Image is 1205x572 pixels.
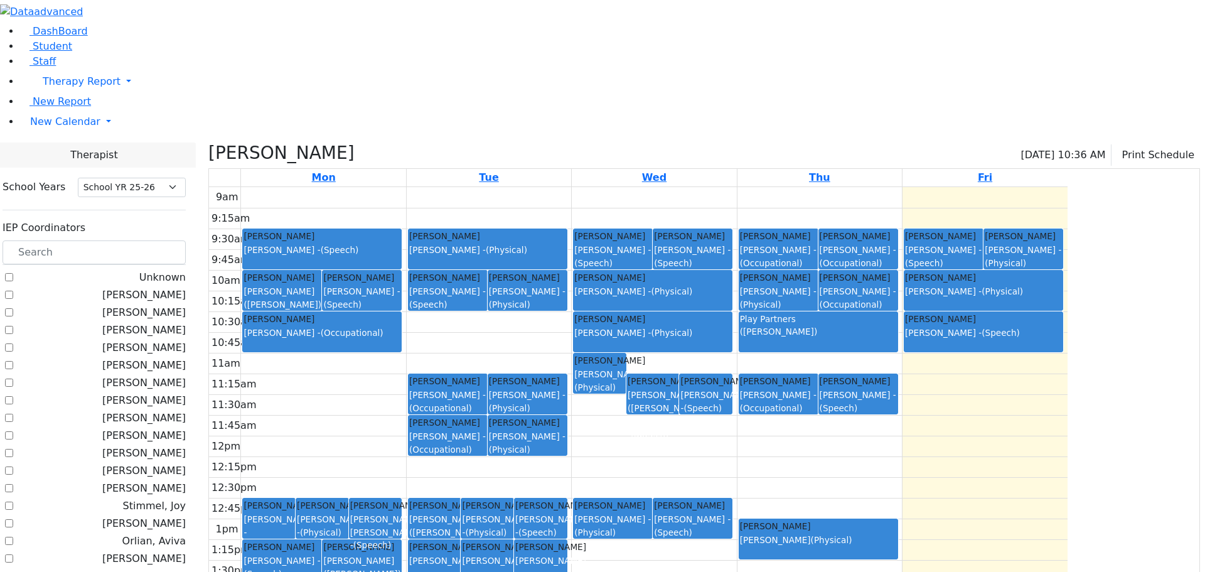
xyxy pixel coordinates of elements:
div: [PERSON_NAME] [323,271,400,284]
div: 12:15pm [209,460,259,475]
span: (Physical) [489,299,530,310]
div: [PERSON_NAME] [740,520,897,532]
span: (Occupational) [740,403,803,413]
div: [PERSON_NAME] - [654,513,731,539]
div: 11am [209,356,243,371]
span: New Report [33,95,91,107]
div: 9:15am [209,211,252,226]
a: August 27, 2025 [640,169,669,186]
div: [PERSON_NAME] [574,499,651,512]
div: [PERSON_NAME] [489,375,566,387]
span: (Speech) [654,527,692,537]
div: 11:45am [209,418,259,433]
label: [PERSON_NAME] [102,411,186,426]
div: [PERSON_NAME] [905,313,1062,325]
div: 12:45pm [209,501,259,516]
div: 11:15am [209,377,259,392]
div: [PERSON_NAME] - [409,389,486,414]
a: August 28, 2025 [806,169,833,186]
label: [PERSON_NAME] [102,393,186,408]
span: (Speech) [409,299,447,310]
label: [PERSON_NAME] [102,340,186,355]
span: Student [33,40,72,52]
div: [PERSON_NAME] [409,271,486,284]
span: (Occupational) [409,445,472,455]
span: (Speech) [574,258,613,268]
div: [PERSON_NAME] [409,499,460,512]
div: [PERSON_NAME] - [515,513,566,539]
div: [PERSON_NAME] ([PERSON_NAME]) [PERSON_NAME] - [628,389,678,440]
div: [PERSON_NAME] [985,230,1062,242]
label: Orlian, Aviva [122,534,186,549]
span: (Physical) [300,527,341,537]
div: 9:45am [209,252,252,267]
span: DashBoard [33,25,88,37]
label: [PERSON_NAME] [102,428,186,443]
div: [PERSON_NAME] [409,541,460,553]
span: (Speech) [321,245,359,255]
span: (Speech) [323,299,361,310]
span: (Physical) [811,535,852,545]
div: [PERSON_NAME] - [244,513,294,551]
div: 10:15am [209,294,259,309]
div: [PERSON_NAME] - [654,244,731,269]
div: [PERSON_NAME] - [985,244,1062,269]
span: (Occupational) [409,403,472,413]
label: [PERSON_NAME] [102,463,186,478]
span: Therapist [70,148,117,163]
span: (Speech) [631,429,669,439]
div: [PERSON_NAME] [409,230,566,242]
span: (Occupational) [820,299,882,310]
label: [PERSON_NAME] [102,375,186,391]
label: [PERSON_NAME] [102,516,186,531]
label: [PERSON_NAME] [102,358,186,373]
a: August 25, 2025 [309,169,338,186]
div: [PERSON_NAME] [740,534,897,546]
div: [PERSON_NAME] - [574,285,731,298]
a: New Report [20,95,91,107]
span: (Speech) [982,328,1020,338]
span: (Physical) [574,527,616,537]
div: [PERSON_NAME] [515,541,566,553]
a: DashBoard [20,25,88,37]
div: [PERSON_NAME] [409,416,486,429]
div: [PERSON_NAME] - [409,430,486,456]
a: August 29, 2025 [975,169,995,186]
div: [PERSON_NAME] - [323,285,400,311]
span: Staff [33,55,56,67]
div: 11:30am [209,397,259,413]
a: Student [20,40,72,52]
div: 10:45am [209,335,259,350]
div: [PERSON_NAME] [820,230,897,242]
div: [PERSON_NAME] ([PERSON_NAME]) [PERSON_NAME] - [409,513,460,564]
div: [PERSON_NAME] [244,499,294,512]
div: 1pm [213,522,241,537]
div: [PERSON_NAME] [574,230,651,242]
div: [PERSON_NAME] - [820,389,897,414]
div: 9am [213,190,241,205]
span: (Speech) [654,258,692,268]
span: (Occupational) [740,258,803,268]
div: [PERSON_NAME] - [574,326,731,339]
div: [PERSON_NAME] - [409,244,566,256]
a: August 26, 2025 [476,169,501,186]
div: [PERSON_NAME] [820,271,897,284]
a: New Calendar [20,109,1205,134]
div: [PERSON_NAME] [515,499,566,512]
div: [PERSON_NAME] - [409,285,486,311]
span: (Physical) [486,245,527,255]
div: [PERSON_NAME] - [244,326,400,339]
div: Play Partners [740,313,897,325]
div: [PERSON_NAME] [244,541,321,553]
div: [PERSON_NAME] - [820,244,897,269]
span: (Physical) [982,286,1023,296]
span: (Physical) [465,527,506,537]
div: [PERSON_NAME] - [680,389,731,414]
div: [PERSON_NAME] [409,375,486,387]
div: [PERSON_NAME] - [462,513,513,539]
span: (Speech) [820,403,858,413]
label: School Years [3,180,65,195]
label: Stimmel, Joy [123,499,186,514]
div: [PERSON_NAME] - [574,513,651,539]
label: [PERSON_NAME] [102,446,186,461]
